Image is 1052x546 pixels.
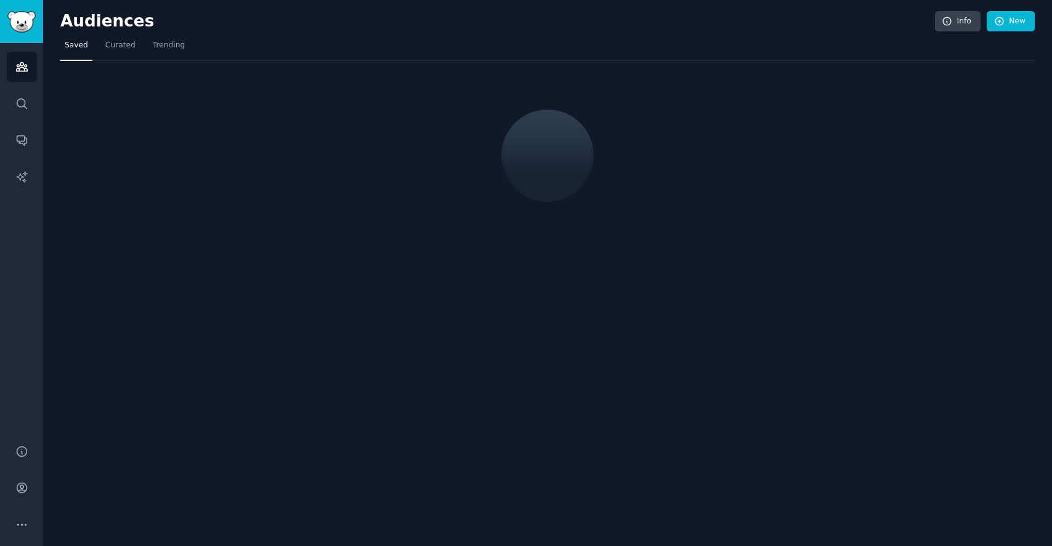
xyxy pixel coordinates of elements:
[153,40,185,51] span: Trending
[65,40,88,51] span: Saved
[105,40,136,51] span: Curated
[60,12,935,31] h2: Audiences
[987,11,1035,32] a: New
[935,11,981,32] a: Info
[101,36,140,61] a: Curated
[7,11,36,33] img: GummySearch logo
[148,36,189,61] a: Trending
[60,36,92,61] a: Saved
